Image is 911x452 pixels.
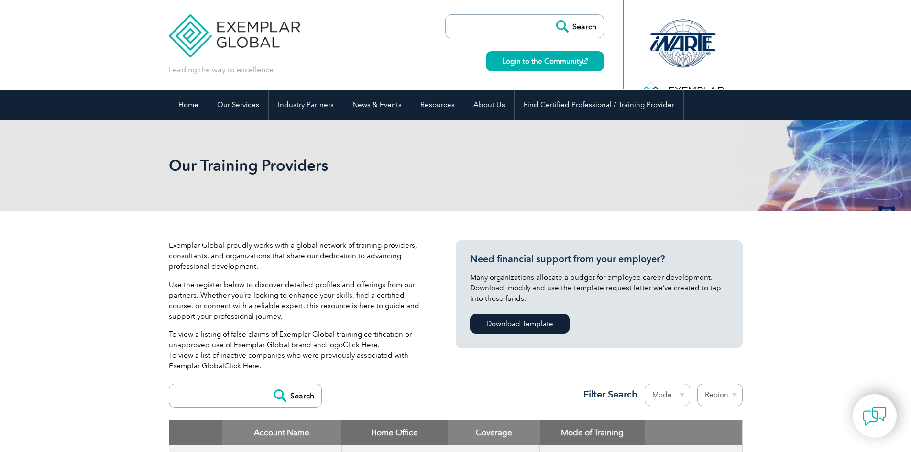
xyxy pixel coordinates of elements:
[269,90,343,120] a: Industry Partners
[169,240,427,272] p: Exemplar Global proudly works with a global network of training providers, consultants, and organ...
[645,420,742,445] th: : activate to sort column ascending
[582,58,588,64] img: open_square.png
[863,404,887,428] img: contact-chat.png
[551,15,604,38] input: Search
[224,362,259,370] a: Click Here
[269,384,321,407] input: Search
[169,90,208,120] a: Home
[208,90,268,120] a: Our Services
[169,65,274,75] p: Leading the way to excellence
[448,420,540,445] th: Coverage: activate to sort column ascending
[169,158,571,173] h2: Our Training Providers
[411,90,464,120] a: Resources
[169,329,427,371] p: To view a listing of false claims of Exemplar Global training certification or unapproved use of ...
[470,253,728,265] h3: Need financial support from your employer?
[343,90,411,120] a: News & Events
[470,272,728,304] p: Many organizations allocate a budget for employee career development. Download, modify and use th...
[470,314,570,334] a: Download Template
[341,420,448,445] th: Home Office: activate to sort column ascending
[222,420,341,445] th: Account Name: activate to sort column descending
[486,51,604,71] a: Login to the Community
[515,90,683,120] a: Find Certified Professional / Training Provider
[343,341,378,349] a: Click Here
[169,279,427,321] p: Use the register below to discover detailed profiles and offerings from our partners. Whether you...
[540,420,645,445] th: Mode of Training: activate to sort column ascending
[464,90,514,120] a: About Us
[578,388,637,400] h3: Filter Search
